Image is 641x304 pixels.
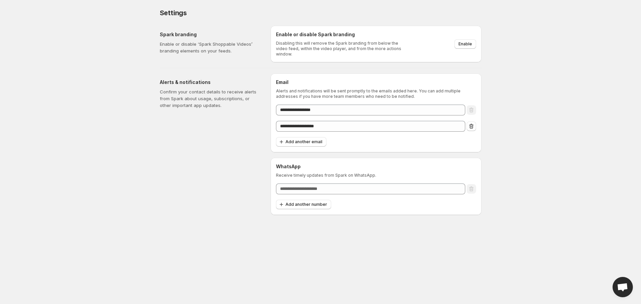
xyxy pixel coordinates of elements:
h6: Enable or disable Spark branding [276,31,406,38]
h6: WhatsApp [276,163,476,170]
p: Receive timely updates from Spark on WhatsApp. [276,173,476,178]
button: Add another email [276,137,326,147]
p: Alerts and notifications will be sent promptly to the emails added here. You can add multiple add... [276,88,476,99]
p: Confirm your contact details to receive alerts from Spark about usage, subscriptions, or other im... [160,88,260,109]
button: Add another number [276,200,331,209]
h6: Email [276,79,476,86]
div: Open chat [613,277,633,297]
h5: Alerts & notifications [160,79,260,86]
span: Add another email [285,139,322,145]
button: Enable [454,39,476,49]
p: Enable or disable ‘Spark Shoppable Videos’ branding elements on your feeds. [160,41,260,54]
span: Enable [458,41,472,47]
button: Remove email [467,122,476,131]
span: Add another number [285,202,327,207]
span: Settings [160,9,187,17]
h5: Spark branding [160,31,260,38]
p: Disabling this will remove the Spark branding from below the video feed, within the video player,... [276,41,406,57]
